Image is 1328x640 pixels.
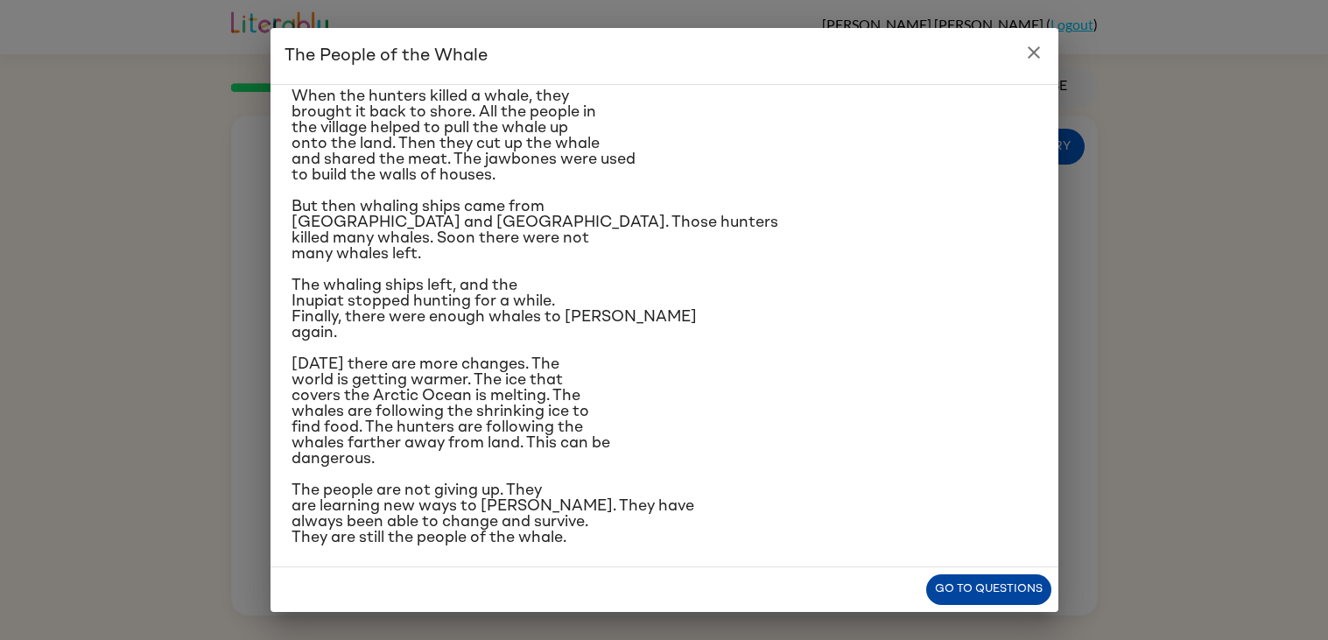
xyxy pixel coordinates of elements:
span: The whaling ships left, and the Inupiat stopped hunting for a while. Finally, there were enough w... [292,278,697,341]
span: The people are not giving up. They are learning new ways to [PERSON_NAME]. They have always been ... [292,482,694,545]
span: But then whaling ships came from [GEOGRAPHIC_DATA] and [GEOGRAPHIC_DATA]. Those hunters killed ma... [292,199,778,262]
h2: The People of the Whale [271,28,1058,84]
span: When the hunters killed a whale, they brought it back to shore. All the people in the village hel... [292,88,636,183]
button: Go to questions [926,574,1051,605]
span: [DATE] there are more changes. The world is getting warmer. The ice that covers the Arctic Ocean ... [292,356,610,467]
button: close [1016,35,1051,70]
